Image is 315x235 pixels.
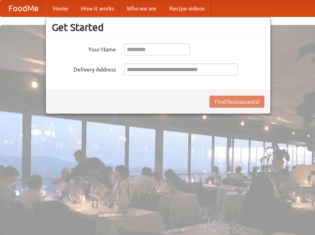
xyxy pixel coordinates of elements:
[52,21,264,33] h3: Get Started
[0,0,47,16] a: FoodMe
[52,43,116,53] label: Your Name
[209,96,264,108] button: Find Restaurants!
[52,63,116,74] label: Delivery Address
[163,0,211,16] a: Recipe videos
[120,0,163,16] a: Who we are
[75,0,120,16] a: How it works
[47,0,75,16] a: Home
